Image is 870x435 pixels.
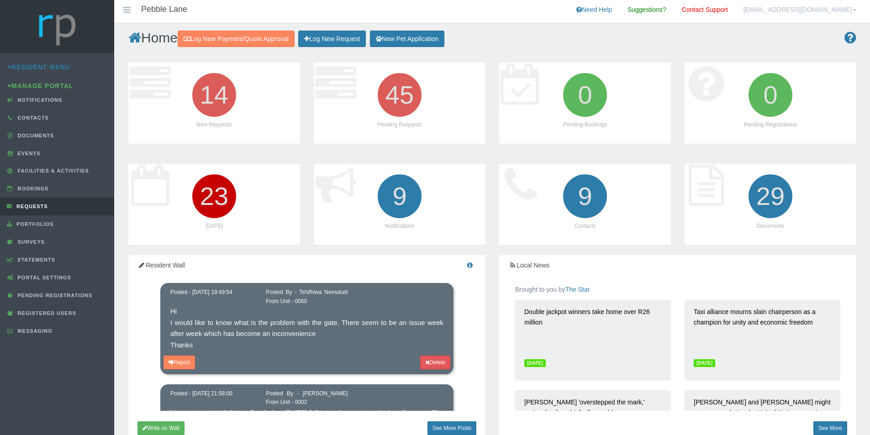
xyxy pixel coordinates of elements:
a: The Star [565,286,590,293]
i: 45 [374,69,425,121]
div: Posted - [DATE] 19:49:54 [163,288,259,297]
p: Notifications [323,222,476,231]
i: 23 [189,171,240,222]
div: Posted By - Tshifhiwa Nemutudi From Unit - 0060 [259,288,354,306]
a: Taxi alliance mourns slain chairperson as a champion for unity and economic freedom [DATE] [685,300,840,380]
i: 9 [559,171,611,222]
i: 0 [745,69,796,121]
span: [DATE] [524,359,546,367]
span: Statements [15,257,55,262]
h2: Home [128,30,856,47]
p: Documents [694,222,847,231]
span: Requests [14,204,48,209]
span: Documents [16,133,54,138]
a: 0 Pending Registrations [685,63,856,143]
p: Pending Bookings [508,121,662,129]
a: 29 Documents [685,164,856,245]
p: New Requests [137,121,291,129]
span: Portal Settings [16,275,71,280]
p: Contacts [508,222,662,231]
span: Bookings [16,186,49,191]
button: Report [163,356,195,369]
i: 9 [374,171,425,222]
span: Surveys [16,239,45,245]
span: Portfolios [14,221,54,227]
i: 29 [745,171,796,222]
a: 9 Notifications [314,164,485,245]
a: Manage Portal [7,82,74,89]
a: Log New Payment/Quote Approval [178,31,295,47]
p: Pending Registrations [694,121,847,129]
span: Notifications [16,97,63,103]
span: [DATE] [694,359,715,367]
div: Posted By - [PERSON_NAME] From Unit - 0002 [259,389,354,407]
a: See More Posts [427,421,476,435]
span: Facilities & Activities [16,168,89,173]
span: Pending Registrations [16,293,93,298]
p: Brought to you by [515,284,840,295]
a: 0 Pending Bookings [499,63,671,143]
h4: Pebble Lane [141,5,187,14]
a: 9 Contacts [499,164,671,245]
a: Resident Menu [7,63,70,71]
button: New Pet Application [370,31,445,47]
button: Delete [420,356,450,369]
a: 45 Pending Requests [314,63,485,143]
i: 14 [189,69,240,121]
i: 0 [559,69,611,121]
p: Pending Requests [323,121,476,129]
span: Events [16,151,41,156]
div: Posted - [DATE] 21:58:00 [163,389,259,398]
span: Contacts [16,115,49,121]
span: Messaging [16,328,53,334]
a: 14 New Requests [128,63,300,143]
p: Double jackpot winners take home over R26 million [524,307,662,352]
a: Log New Request [298,31,366,47]
span: Registered Users [16,310,76,316]
p: [DATE] [137,222,291,231]
a: See More [813,421,847,435]
a: Double jackpot winners take home over R26 million [DATE] [515,300,671,380]
h5: Resident Wall [137,262,476,269]
p: Hi I would like to know what is the problem with the gate. There seem to be an issue week after w... [170,306,443,351]
button: Write on Wall [137,421,185,435]
h5: Local News [508,262,847,269]
p: Taxi alliance mourns slain chairperson as a champion for unity and economic freedom [694,307,831,352]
